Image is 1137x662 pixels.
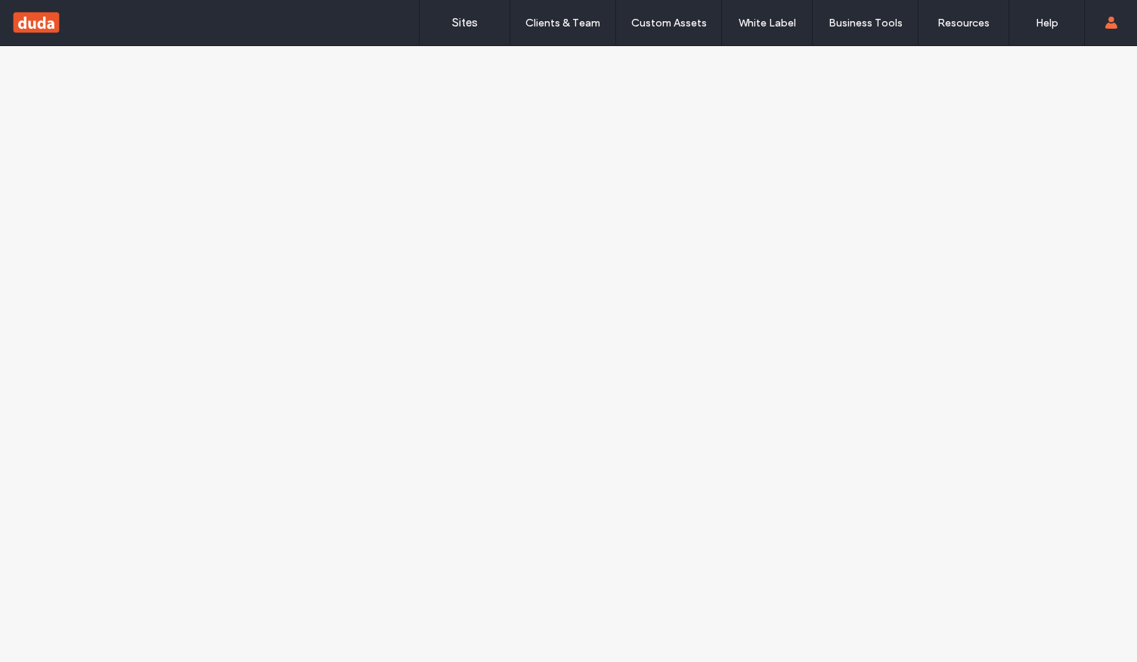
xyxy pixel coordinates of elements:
[452,16,478,29] label: Sites
[1036,17,1058,29] label: Help
[739,17,796,29] label: White Label
[829,17,903,29] label: Business Tools
[937,17,990,29] label: Resources
[525,17,600,29] label: Clients & Team
[631,17,707,29] label: Custom Assets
